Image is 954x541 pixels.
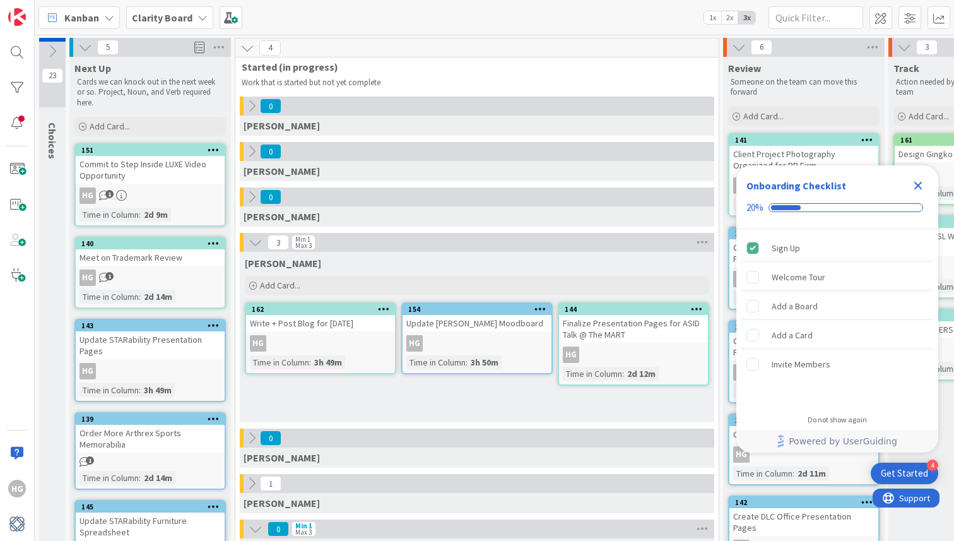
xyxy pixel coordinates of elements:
[260,476,281,491] span: 1
[76,238,225,266] div: 140Meet on Trademark Review
[79,270,96,286] div: HG
[401,302,553,374] a: 154Update [PERSON_NAME] MoodboardHGTime in Column:3h 50m
[746,202,763,213] div: 20%
[558,302,709,386] a: 144Finalize Presentation Pages for ASID Talk @ The MARTHGTime in Column:2d 12m
[76,320,225,331] div: 143
[729,497,878,508] div: 142
[76,331,225,359] div: Update STARability Presentation Pages
[252,305,395,314] div: 162
[76,501,225,540] div: 145Update STARability Furniture Spreadsheet
[74,62,111,74] span: Next Up
[728,227,880,310] a: 148Create [PERSON_NAME] Presentation PagesHGTime in Column:2d 11m
[246,315,395,331] div: Write + Post Blog for [DATE]
[728,62,761,74] span: Review
[76,156,225,184] div: Commit to Step Inside LUXE Video Opportunity
[733,384,792,398] div: Time in Column
[8,8,26,26] img: Visit kanbanzone.com
[74,319,226,402] a: 143Update STARability Presentation PagesHGTime in Column:3h 49m
[403,335,551,352] div: HG
[704,11,721,24] span: 1x
[246,335,395,352] div: HG
[729,228,878,239] div: 148
[729,146,878,174] div: Client Project Photography Organized for PR Firm
[736,430,938,453] div: Footer
[735,229,878,238] div: 148
[245,257,321,270] span: Hannah
[468,355,502,369] div: 3h 50m
[81,239,225,248] div: 140
[403,304,551,331] div: 154Update [PERSON_NAME] Moodboard
[76,501,225,513] div: 145
[86,456,94,465] span: 1
[244,451,320,464] span: Walter
[76,363,225,379] div: HG
[729,134,878,146] div: 141
[559,315,708,343] div: Finalize Presentation Pages for ASID Talk @ The MART
[916,40,938,55] span: 3
[81,146,225,155] div: 151
[735,416,878,425] div: 146
[743,430,932,453] a: Powered by UserGuiding
[76,413,225,425] div: 139
[79,471,139,485] div: Time in Column
[559,304,708,315] div: 144
[295,236,310,242] div: Min 1
[76,270,225,286] div: HG
[729,415,878,443] div: 146Create Naples Players Presentation
[139,208,141,222] span: :
[260,189,281,205] span: 0
[792,467,794,480] span: :
[260,144,281,159] span: 0
[105,272,114,280] span: 1
[733,446,750,463] div: HG
[735,323,878,331] div: 147
[139,471,141,485] span: :
[8,480,26,497] div: HG
[64,10,99,25] span: Kanban
[733,177,750,194] div: HG
[8,515,26,533] img: avatar
[76,513,225,540] div: Update STARability Furniture Spreadsheet
[90,121,130,132] span: Add Card...
[728,413,880,485] a: 146Create Naples Players PresentationHGTime in Column:2d 11m
[403,304,551,315] div: 154
[81,415,225,424] div: 139
[733,291,792,305] div: Time in Column
[245,302,396,374] a: 162Write + Post Blog for [DATE]HGTime in Column:3h 49m
[26,2,57,17] span: Support
[729,497,878,536] div: 142Create DLC Office Presentation Pages
[105,190,114,198] span: 1
[743,110,784,122] span: Add Card...
[244,119,320,132] span: Gina
[741,263,933,291] div: Welcome Tour is incomplete.
[729,364,878,381] div: HG
[729,228,878,267] div: 148Create [PERSON_NAME] Presentation Pages
[741,292,933,320] div: Add a Board is incomplete.
[731,77,877,98] p: Someone on the team can move this forward
[808,415,867,425] div: Do not show again
[729,446,878,463] div: HG
[76,145,225,184] div: 151Commit to Step Inside LUXE Video Opportunity
[79,208,139,222] div: Time in Column
[79,187,96,204] div: HG
[728,133,880,217] a: 141Client Project Photography Organized for PR FirmHGTime in Column:3h 50m
[77,77,223,108] p: Cards we can knock out in the next week or so. Project, Noun, and Verb required here.
[741,321,933,349] div: Add a Card is incomplete.
[735,136,878,145] div: 141
[563,347,579,363] div: HG
[406,335,423,352] div: HG
[268,521,289,537] span: 0
[295,523,312,529] div: Min 1
[406,355,466,369] div: Time in Column
[76,187,225,204] div: HG
[741,350,933,378] div: Invite Members is incomplete.
[736,229,938,407] div: Checklist items
[246,304,395,331] div: 162Write + Post Blog for [DATE]
[244,165,320,177] span: Lisa T.
[74,143,226,227] a: 151Commit to Step Inside LUXE Video OpportunityHGTime in Column:2d 9m
[772,357,830,372] div: Invite Members
[927,460,938,471] div: 4
[309,355,311,369] span: :
[244,210,320,223] span: Lisa K.
[893,62,919,74] span: Track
